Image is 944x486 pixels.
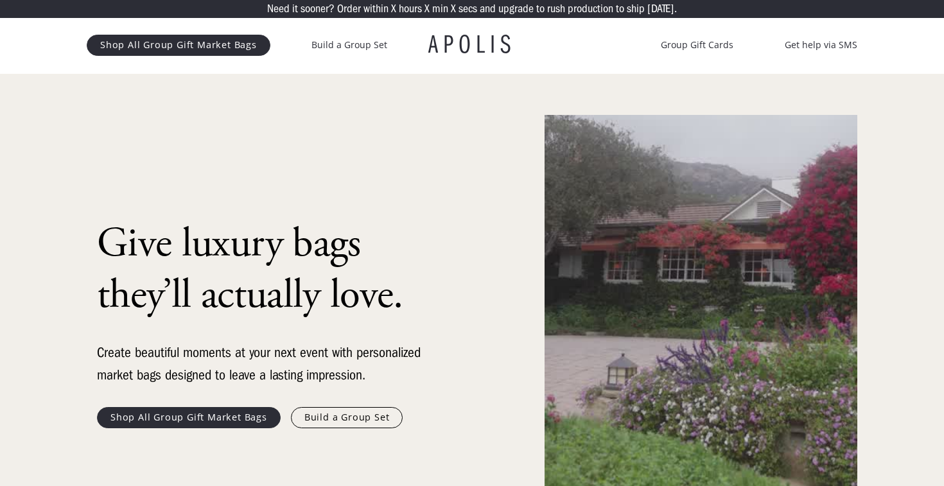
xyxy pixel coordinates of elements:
p: hours [399,3,422,15]
p: X [451,3,456,15]
a: Shop All Group Gift Market Bags [87,35,270,55]
p: X [391,3,396,15]
p: and upgrade to rush production to ship [DATE]. [480,3,677,15]
a: APOLIS [428,32,516,58]
a: Get help via SMS [785,37,857,53]
a: Group Gift Cards [661,37,733,53]
div: Create beautiful moments at your next event with personalized market bags designed to leave a las... [97,342,431,386]
a: Build a Group Set [291,407,403,428]
p: X [424,3,430,15]
h1: Give luxury bags they’ll actually love. [97,218,431,321]
a: Build a Group Set [311,37,387,53]
p: Need it sooner? Order within [267,3,389,15]
p: secs [459,3,477,15]
a: Shop All Group Gift Market Bags [97,407,281,428]
p: min [432,3,448,15]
